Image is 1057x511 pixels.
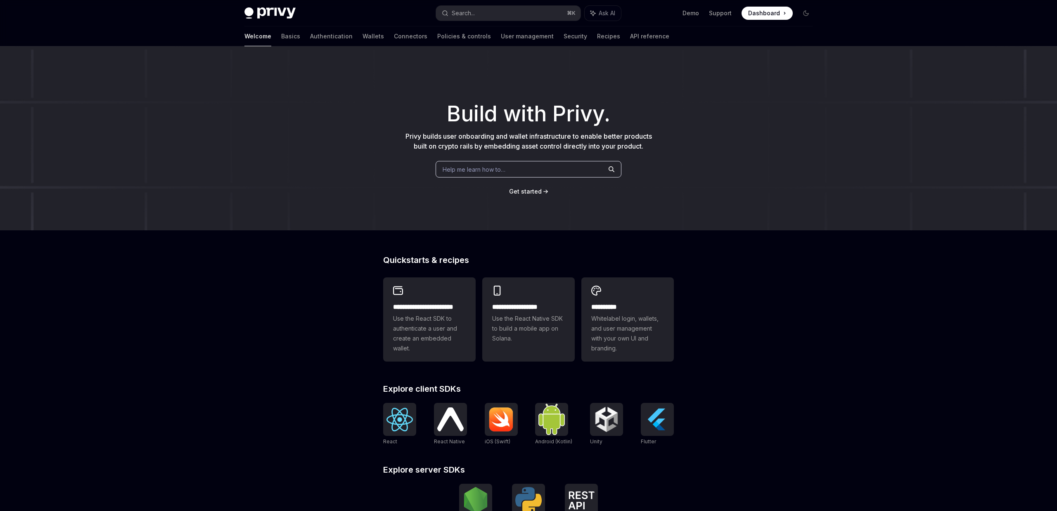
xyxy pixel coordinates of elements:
[599,9,615,17] span: Ask AI
[281,26,300,46] a: Basics
[363,26,384,46] a: Wallets
[383,438,397,445] span: React
[244,26,271,46] a: Welcome
[564,26,587,46] a: Security
[434,403,467,446] a: React NativeReact Native
[383,385,461,393] span: Explore client SDKs
[383,403,416,446] a: ReactReact
[452,8,475,18] div: Search...
[437,26,491,46] a: Policies & controls
[799,7,813,20] button: Toggle dark mode
[488,407,514,432] img: iOS (Swift)
[434,438,465,445] span: React Native
[641,438,656,445] span: Flutter
[683,9,699,17] a: Demo
[383,466,465,474] span: Explore server SDKs
[535,403,572,446] a: Android (Kotlin)Android (Kotlin)
[383,256,469,264] span: Quickstarts & recipes
[443,165,505,174] span: Help me learn how to…
[538,404,565,435] img: Android (Kotlin)
[436,6,581,21] button: Search...⌘K
[644,406,671,433] img: Flutter
[567,10,576,17] span: ⌘ K
[597,26,620,46] a: Recipes
[244,7,296,19] img: dark logo
[593,406,620,433] img: Unity
[482,277,575,362] a: **** **** **** ***Use the React Native SDK to build a mobile app on Solana.
[641,403,674,446] a: FlutterFlutter
[386,408,413,431] img: React
[485,403,518,446] a: iOS (Swift)iOS (Swift)
[590,438,602,445] span: Unity
[568,491,595,509] img: REST API
[535,438,572,445] span: Android (Kotlin)
[394,26,427,46] a: Connectors
[591,314,664,353] span: Whitelabel login, wallets, and user management with your own UI and branding.
[393,314,466,353] span: Use the React SDK to authenticate a user and create an embedded wallet.
[485,438,510,445] span: iOS (Swift)
[310,26,353,46] a: Authentication
[501,26,554,46] a: User management
[742,7,793,20] a: Dashboard
[492,314,565,343] span: Use the React Native SDK to build a mobile app on Solana.
[590,403,623,446] a: UnityUnity
[437,407,464,431] img: React Native
[509,187,542,196] a: Get started
[630,26,669,46] a: API reference
[405,132,652,150] span: Privy builds user onboarding and wallet infrastructure to enable better products built on crypto ...
[509,188,542,195] span: Get started
[581,277,674,362] a: **** *****Whitelabel login, wallets, and user management with your own UI and branding.
[748,9,780,17] span: Dashboard
[447,106,610,121] span: Build with Privy.
[585,6,621,21] button: Ask AI
[709,9,732,17] a: Support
